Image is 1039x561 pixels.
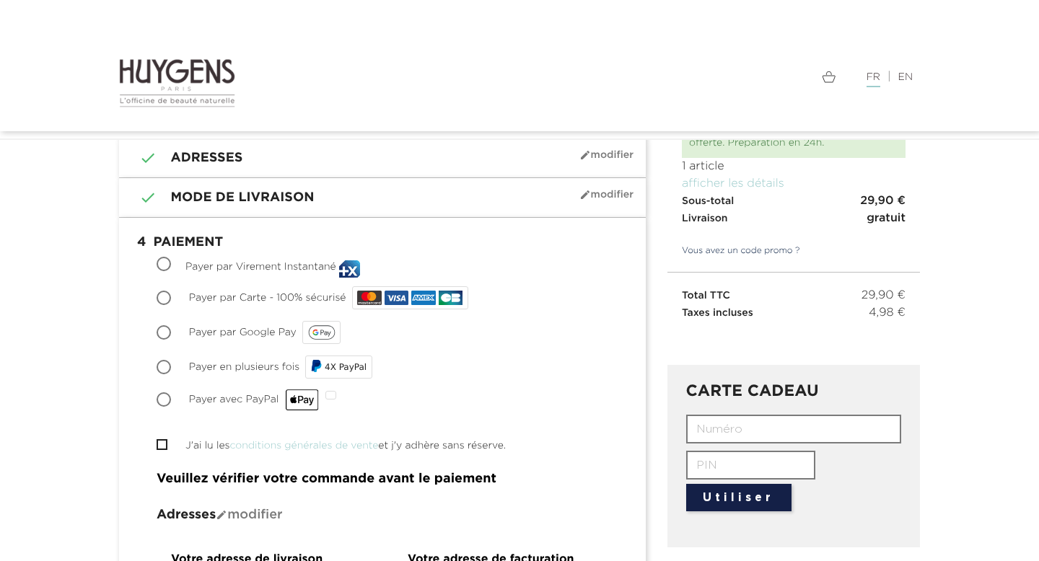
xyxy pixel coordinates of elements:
span: gratuit [867,210,906,227]
img: Huygens logo [119,58,235,108]
button: Utiliser [686,484,792,511]
i:  [130,189,149,206]
h1: Mode de livraison [130,189,635,206]
i: mode_edit [216,509,227,521]
p: 1 article [682,158,906,175]
iframe: PayPal Message 1 [682,322,906,345]
span: Livraison [682,213,728,224]
i: mode_edit [579,189,591,200]
span: Payer par Google Pay [189,327,297,337]
span: Payer par Carte - 100% sécurisé [189,293,346,303]
div: | [530,69,920,86]
span: 29,90 € [860,193,906,210]
h4: Adresses [157,508,608,523]
a: Vous avez un code promo ? [667,244,800,257]
span: 29,90 € [862,287,906,304]
span: 4,98 € [869,304,906,322]
img: AMEX [411,291,435,305]
h1: Adresses [130,149,635,167]
span: 4 [130,229,153,257]
span: La livraison de votre commande est offerte. Préparation en 24h. [689,123,866,148]
label: J'ai lu les et j'y adhère sans réserve. [185,438,506,454]
span: Modifier [216,508,282,521]
a: conditions générales de vente [230,441,379,451]
img: 29x29_square_gif.gif [339,257,360,278]
input: PIN [686,451,815,480]
i:  [130,149,149,167]
span: Modifier [579,189,634,200]
i: mode_edit [579,149,591,161]
span: Taxes incluses [682,308,753,318]
h4: Veuillez vérifier votre commande avant le paiement [157,472,608,487]
span: 4X PayPal [325,362,367,372]
span: Sous-total [682,196,734,206]
img: MASTERCARD [357,291,381,305]
h1: Paiement [130,229,635,257]
img: CB_NATIONALE [439,291,462,305]
span: Payer en plusieurs fois [189,362,299,372]
span: Modifier [579,149,634,161]
span: Payer par Virement Instantané [185,262,336,272]
img: VISA [385,291,408,305]
h3: CARTE CADEAU [686,383,902,400]
input: Numéro [686,415,902,443]
img: google_pay [308,325,336,340]
a: afficher les détails [682,178,784,190]
span: Total TTC [682,291,730,301]
span: Payer avec PayPal [189,394,320,405]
